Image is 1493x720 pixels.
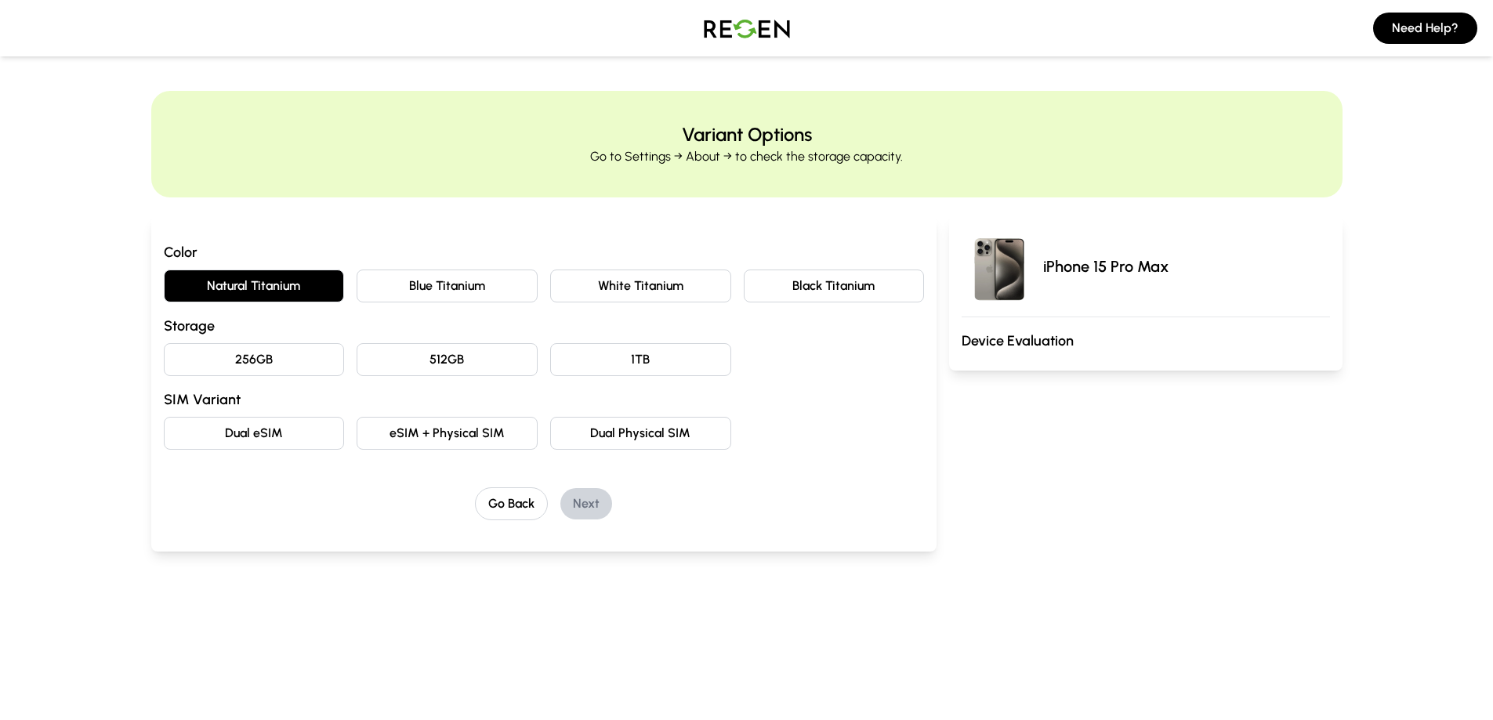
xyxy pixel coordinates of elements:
[164,389,925,411] h3: SIM Variant
[962,229,1037,304] img: iPhone 15 Pro Max
[164,270,345,302] button: Natural Titanium
[590,147,903,166] p: Go to Settings → About → to check the storage capacity.
[962,330,1329,352] h3: Device Evaluation
[164,417,345,450] button: Dual eSIM
[475,487,548,520] button: Go Back
[692,6,802,50] img: Logo
[164,343,345,376] button: 256GB
[357,343,538,376] button: 512GB
[357,417,538,450] button: eSIM + Physical SIM
[164,315,925,337] h3: Storage
[682,122,812,147] h2: Variant Options
[164,241,925,263] h3: Color
[1043,255,1169,277] p: iPhone 15 Pro Max
[550,343,731,376] button: 1TB
[560,488,612,519] button: Next
[357,270,538,302] button: Blue Titanium
[1373,13,1477,44] button: Need Help?
[550,417,731,450] button: Dual Physical SIM
[550,270,731,302] button: White Titanium
[744,270,925,302] button: Black Titanium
